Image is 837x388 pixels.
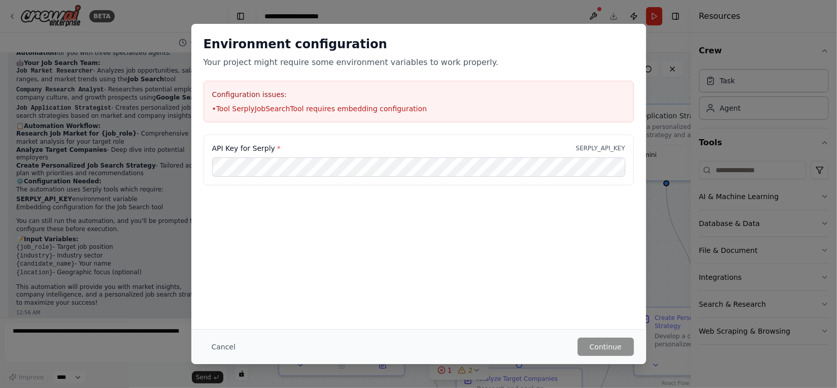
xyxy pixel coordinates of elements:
p: Your project might require some environment variables to work properly. [204,56,634,69]
p: SERPLY_API_KEY [576,144,625,152]
button: Cancel [204,338,244,356]
h2: Environment configuration [204,36,634,52]
h3: Configuration issues: [212,89,625,100]
li: • Tool SerplyJobSearchTool requires embedding configuration [212,104,625,114]
label: API Key for Serply [212,143,281,153]
button: Continue [578,338,634,356]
